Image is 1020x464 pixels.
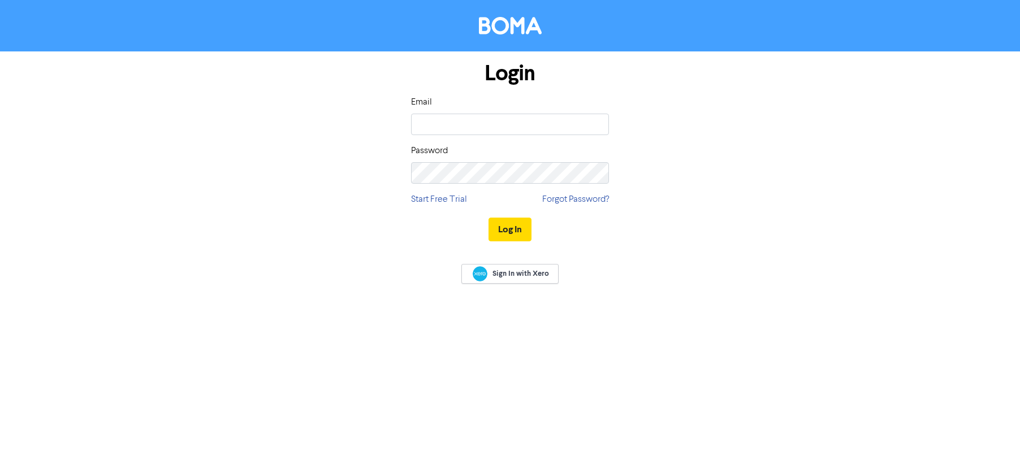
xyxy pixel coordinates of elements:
[411,193,467,206] a: Start Free Trial
[492,268,549,279] span: Sign In with Xero
[473,266,487,281] img: Xero logo
[411,96,432,109] label: Email
[411,60,609,86] h1: Login
[479,17,542,34] img: BOMA Logo
[489,218,531,241] button: Log In
[542,193,609,206] a: Forgot Password?
[461,264,559,284] a: Sign In with Xero
[411,144,448,158] label: Password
